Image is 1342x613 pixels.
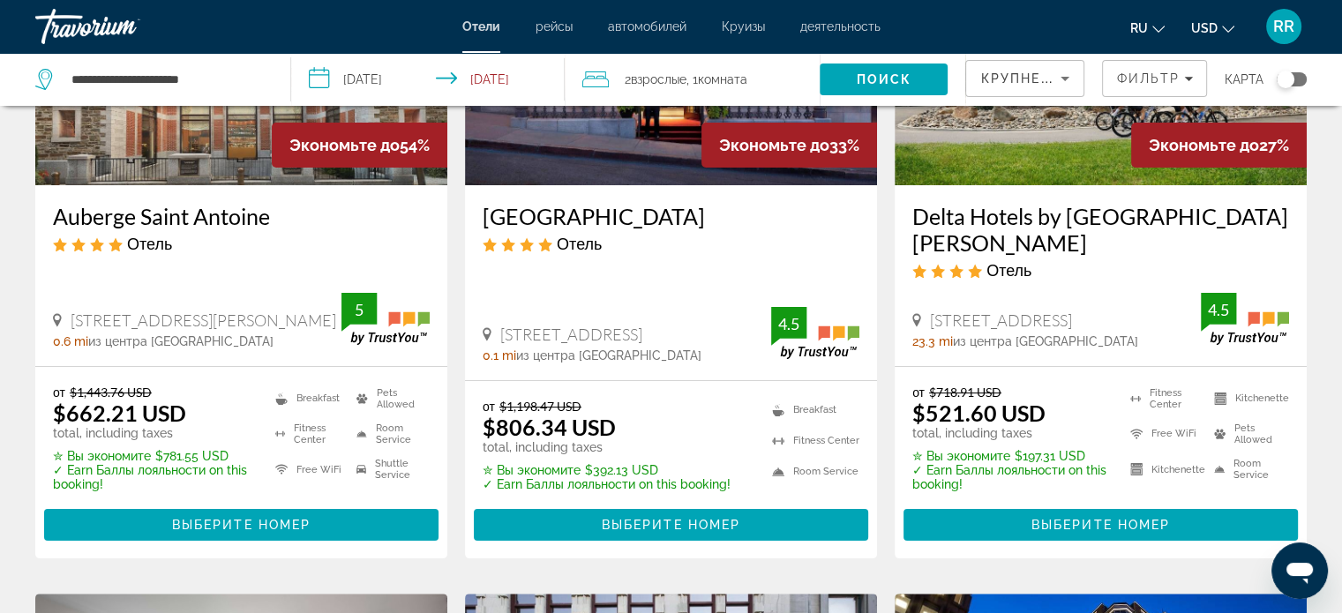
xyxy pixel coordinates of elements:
ins: $662.21 USD [53,400,186,426]
li: Room Service [348,421,430,447]
li: Breakfast [266,385,349,411]
span: от [53,385,65,400]
span: ru [1130,21,1148,35]
del: $1,198.47 USD [499,399,581,414]
span: , 1 [686,67,747,92]
button: Select check in and out date [291,53,565,106]
img: TrustYou guest rating badge [341,293,430,345]
div: 4 star Hotel [53,234,430,253]
span: из центра [GEOGRAPHIC_DATA] [516,348,701,363]
span: Отель [986,260,1031,280]
button: Filters [1102,60,1207,97]
span: из центра [GEOGRAPHIC_DATA] [953,334,1138,348]
li: Kitchenette [1121,456,1205,482]
li: Breakfast [763,399,859,421]
span: Экономьте до [289,136,400,154]
span: RR [1273,18,1294,35]
li: Fitness Center [763,430,859,452]
li: Kitchenette [1205,385,1289,411]
div: 4 star Hotel [483,234,859,253]
ins: $806.34 USD [483,414,616,440]
p: ✓ Earn Баллы лояльности on this booking! [53,463,253,491]
div: 54% [272,123,447,168]
button: Выберите номер [903,509,1298,541]
button: User Menu [1261,8,1307,45]
a: автомобилей [608,19,686,34]
div: 4.5 [1201,299,1236,320]
span: [STREET_ADDRESS] [930,310,1072,330]
li: Free WiFi [266,456,349,482]
span: 0.1 mi [483,348,516,363]
p: total, including taxes [53,426,253,440]
li: Free WiFi [1121,421,1205,447]
span: карта [1225,67,1263,92]
a: Круизы [722,19,765,34]
span: Отель [557,234,602,253]
div: 27% [1131,123,1307,168]
input: Search hotel destination [70,66,264,93]
p: ✓ Earn Баллы лояльности on this booking! [912,463,1108,491]
span: Поиск [857,72,912,86]
span: [STREET_ADDRESS] [500,325,642,344]
a: Отели [462,19,500,34]
ins: $521.60 USD [912,400,1046,426]
del: $718.91 USD [929,385,1001,400]
span: от [483,399,495,414]
a: Auberge Saint Antoine [53,203,430,229]
div: 5 [341,299,377,320]
a: Выберите номер [903,513,1298,533]
li: Pets Allowed [348,385,430,411]
button: Toggle map [1263,71,1307,87]
a: Выберите номер [44,513,439,533]
button: Travelers: 2 adults, 0 children [565,53,821,106]
button: Выберите номер [44,509,439,541]
a: рейсы [536,19,573,34]
li: Room Service [763,460,859,482]
span: Экономьте до [719,136,829,154]
a: [GEOGRAPHIC_DATA] [483,203,859,229]
span: Экономьте до [1149,136,1259,154]
span: из центра [GEOGRAPHIC_DATA] [88,334,274,348]
span: [STREET_ADDRESS][PERSON_NAME] [71,310,336,330]
p: total, including taxes [912,426,1108,440]
p: $197.31 USD [912,449,1108,463]
span: 23.3 mi [912,334,953,348]
a: Delta Hotels by [GEOGRAPHIC_DATA][PERSON_NAME] [912,203,1289,256]
li: Fitness Center [266,421,349,447]
button: Search [820,64,948,95]
span: Выберите номер [172,518,311,532]
a: Travorium [35,4,212,49]
img: TrustYou guest rating badge [771,307,859,359]
span: Выберите номер [1031,518,1170,532]
span: Взрослые [631,72,686,86]
button: Change currency [1191,15,1234,41]
li: Shuttle Service [348,456,430,482]
del: $1,443.76 USD [70,385,152,400]
span: 2 [625,67,686,92]
a: Выберите номер [474,513,868,533]
span: Отель [127,234,172,253]
p: $392.13 USD [483,463,731,477]
span: ✮ Вы экономите [53,449,151,463]
img: TrustYou guest rating badge [1201,293,1289,345]
p: total, including taxes [483,440,731,454]
a: деятельность [800,19,881,34]
p: ✓ Earn Баллы лояльности on this booking! [483,477,731,491]
span: 0.6 mi [53,334,88,348]
span: Крупнейшие сбережения [980,71,1195,86]
iframe: Кнопка запуска окна обмена сообщениями [1271,542,1328,599]
div: 4 star Hotel [912,260,1289,280]
button: Выберите номер [474,509,868,541]
li: Pets Allowed [1205,421,1289,447]
span: ✮ Вы экономите [912,449,1010,463]
div: 4.5 [771,313,806,334]
span: от [912,385,925,400]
